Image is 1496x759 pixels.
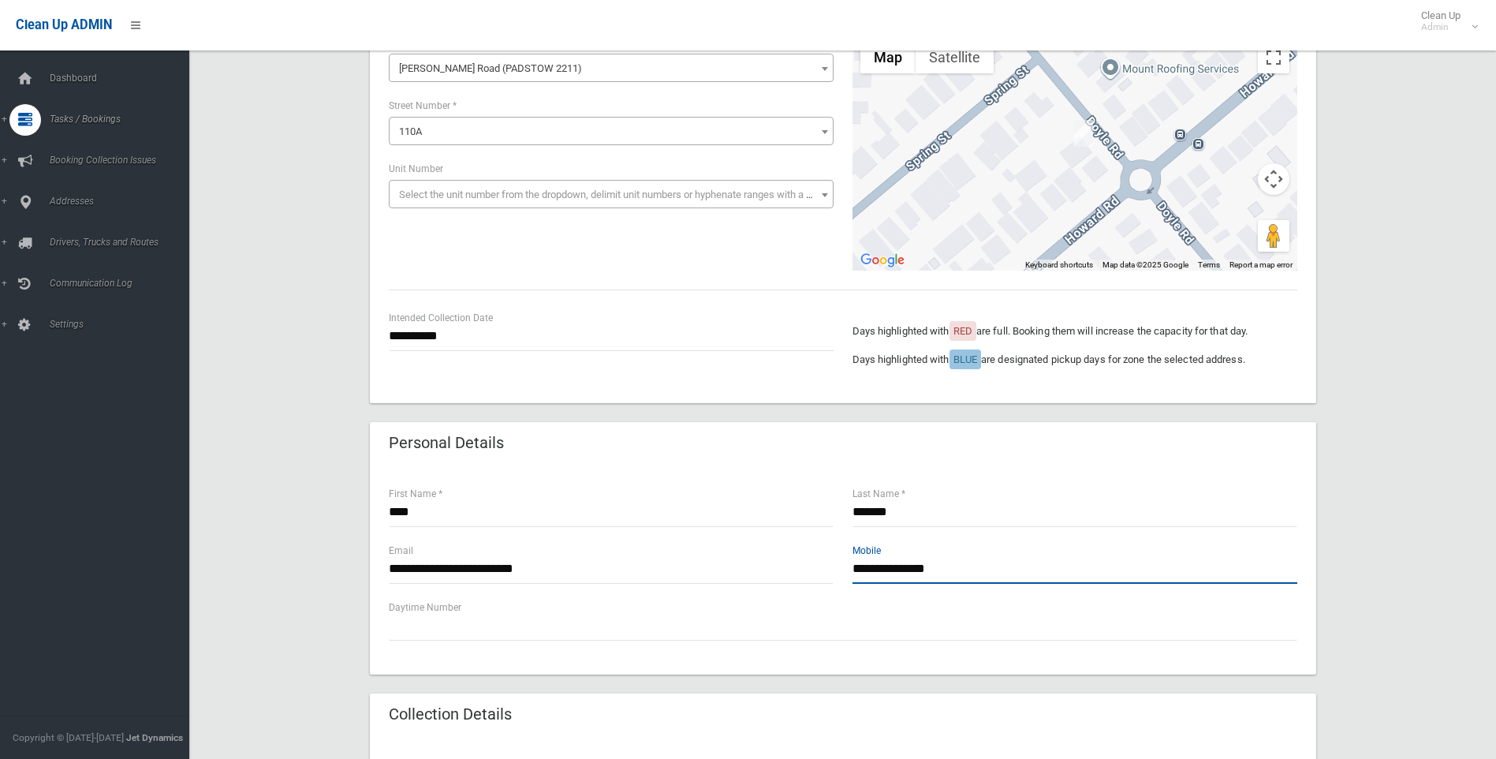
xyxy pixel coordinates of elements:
p: Days highlighted with are full. Booking them will increase the capacity for that day. [852,322,1297,341]
span: RED [953,325,972,337]
span: Doyle Road (PADSTOW 2211) [393,58,830,80]
span: Drivers, Trucks and Routes [45,237,201,248]
span: Clean Up [1413,9,1476,33]
div: 110A Doyle Road, PADSTOW NSW 2211 [1074,120,1093,147]
button: Show satellite imagery [916,42,994,73]
span: Communication Log [45,278,201,289]
span: Clean Up ADMIN [16,17,112,32]
header: Collection Details [370,699,531,730]
span: Settings [45,319,201,330]
a: Terms (opens in new tab) [1198,260,1220,269]
span: Copyright © [DATE]-[DATE] [13,732,124,743]
span: Doyle Road (PADSTOW 2211) [389,54,834,82]
span: 110A [393,121,830,143]
a: Open this area in Google Maps (opens a new window) [856,250,908,271]
p: Days highlighted with are designated pickup days for zone the selected address. [852,350,1297,369]
span: Booking Collection Issues [45,155,201,166]
span: Tasks / Bookings [45,114,201,125]
span: Map data ©2025 Google [1102,260,1188,269]
button: Drag Pegman onto the map to open Street View [1258,220,1289,252]
span: BLUE [953,353,977,365]
span: Dashboard [45,73,201,84]
span: 110A [399,125,422,137]
button: Keyboard shortcuts [1025,260,1093,271]
span: Select the unit number from the dropdown, delimit unit numbers or hyphenate ranges with a comma [399,189,840,200]
a: Report a map error [1229,260,1293,269]
header: Personal Details [370,428,523,458]
button: Toggle fullscreen view [1258,42,1289,73]
img: Google [856,250,908,271]
button: Show street map [860,42,916,73]
span: Addresses [45,196,201,207]
strong: Jet Dynamics [126,732,183,743]
span: 110A [389,117,834,145]
small: Admin [1421,21,1461,33]
button: Map camera controls [1258,163,1289,195]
